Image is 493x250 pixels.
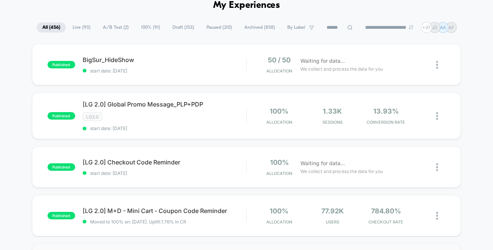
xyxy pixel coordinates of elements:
[421,22,432,33] div: + 37
[83,207,246,214] span: [LG 2.0] M+D - Mini Cart - Coupon Code Reminder
[135,22,166,33] span: 100% ( 91 )
[300,168,383,175] span: We collect and process the data for you
[287,25,305,30] span: By Label
[436,212,438,220] img: close
[373,107,399,115] span: 13.93%
[432,25,438,30] p: JD
[266,171,292,176] span: Allocation
[37,22,66,33] span: All ( 456 )
[270,107,288,115] span: 100%
[307,219,357,225] span: Users
[440,25,446,30] p: AA
[300,159,345,167] span: Waiting for data...
[83,126,246,131] span: start date: [DATE]
[361,219,411,225] span: CHECKOUT RATE
[48,212,75,219] span: published
[448,25,454,30] p: AF
[83,170,246,176] span: start date: [DATE]
[300,65,383,72] span: We collect and process the data for you
[323,107,342,115] span: 1.33k
[48,61,75,68] span: published
[83,68,246,74] span: start date: [DATE]
[409,25,413,30] img: end
[83,101,246,108] span: [LG 2.0] Global Promo Message_PLP+PDP
[270,158,289,166] span: 100%
[266,120,292,125] span: Allocation
[48,112,75,120] span: published
[266,219,292,225] span: Allocation
[90,219,186,225] span: Moved to 100% on: [DATE] . Uplift: 1.76% in CR
[83,158,246,166] span: [LG 2.0] Checkout Code Reminder
[97,22,134,33] span: A/B Test ( 2 )
[321,207,344,215] span: 77.92k
[268,56,291,64] span: 50 / 50
[201,22,238,33] span: Paused ( 210 )
[361,120,411,125] span: CONVERSION RATE
[307,120,357,125] span: Sessions
[371,207,401,215] span: 784.80%
[436,112,438,120] img: close
[270,207,288,215] span: 100%
[83,112,102,121] span: LG2.0
[239,22,281,33] span: Archived ( 838 )
[167,22,200,33] span: Draft ( 153 )
[48,163,75,171] span: published
[436,61,438,69] img: close
[300,57,345,65] span: Waiting for data...
[436,163,438,171] img: close
[83,56,246,64] span: BigSur_HideShow
[266,68,292,74] span: Allocation
[67,22,96,33] span: Live ( 93 )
